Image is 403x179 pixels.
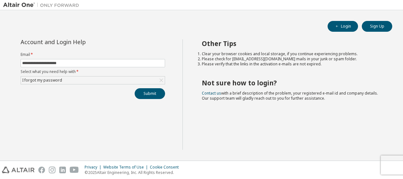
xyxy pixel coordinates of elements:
[70,167,79,173] img: youtube.svg
[202,56,381,62] li: Please check for [EMAIL_ADDRESS][DOMAIN_NAME] mails in your junk or spam folder.
[202,39,381,48] h2: Other Tips
[21,39,136,44] div: Account and Login Help
[21,76,165,84] div: I forgot my password
[202,90,378,101] span: with a brief description of the problem, your registered e-mail id and company details. Our suppo...
[38,167,45,173] img: facebook.svg
[3,2,82,8] img: Altair One
[21,69,165,74] label: Select what you need help with
[328,21,358,32] button: Login
[21,52,165,57] label: Email
[103,165,150,170] div: Website Terms of Use
[49,167,55,173] img: instagram.svg
[150,165,182,170] div: Cookie Consent
[202,79,381,87] h2: Not sure how to login?
[202,90,221,96] a: Contact us
[362,21,392,32] button: Sign Up
[202,62,381,67] li: Please verify that the links in the activation e-mails are not expired.
[2,167,35,173] img: altair_logo.svg
[202,51,381,56] li: Clear your browser cookies and local storage, if you continue experiencing problems.
[59,167,66,173] img: linkedin.svg
[85,165,103,170] div: Privacy
[135,88,165,99] button: Submit
[85,170,182,175] p: © 2025 Altair Engineering, Inc. All Rights Reserved.
[21,77,63,84] div: I forgot my password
